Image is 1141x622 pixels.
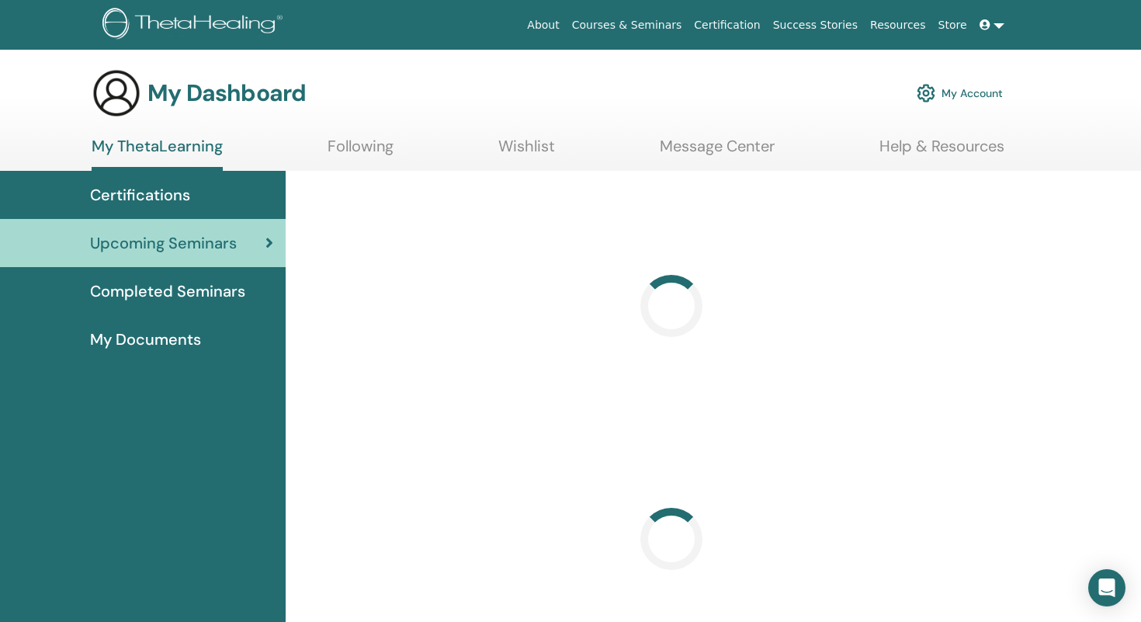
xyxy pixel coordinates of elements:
[90,183,190,207] span: Certifications
[660,137,775,167] a: Message Center
[1088,569,1125,606] div: Open Intercom Messenger
[90,328,201,351] span: My Documents
[328,137,394,167] a: Following
[879,137,1004,167] a: Help & Resources
[521,11,565,40] a: About
[90,231,237,255] span: Upcoming Seminars
[498,137,555,167] a: Wishlist
[102,8,288,43] img: logo.png
[917,76,1003,110] a: My Account
[864,11,932,40] a: Resources
[688,11,766,40] a: Certification
[932,11,973,40] a: Store
[90,280,245,303] span: Completed Seminars
[147,79,306,107] h3: My Dashboard
[92,68,141,118] img: generic-user-icon.jpg
[92,137,223,171] a: My ThetaLearning
[917,80,935,106] img: cog.svg
[566,11,688,40] a: Courses & Seminars
[767,11,864,40] a: Success Stories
